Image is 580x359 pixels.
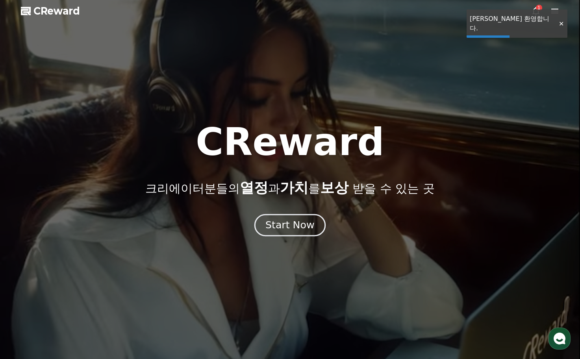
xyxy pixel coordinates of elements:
[122,261,131,268] span: 설정
[256,222,324,230] a: Start Now
[102,250,151,269] a: 설정
[52,250,102,269] a: 대화
[240,179,268,196] span: 열정
[25,261,30,268] span: 홈
[536,5,542,11] div: 1
[145,180,434,196] p: 크리에이터분들의 과 를 받을 수 있는 곳
[2,250,52,269] a: 홈
[280,179,308,196] span: 가치
[531,6,541,16] a: 1
[254,214,326,237] button: Start Now
[33,5,80,17] span: CReward
[21,5,80,17] a: CReward
[72,262,82,268] span: 대화
[320,179,348,196] span: 보상
[196,123,384,161] h1: CReward
[265,218,314,232] div: Start Now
